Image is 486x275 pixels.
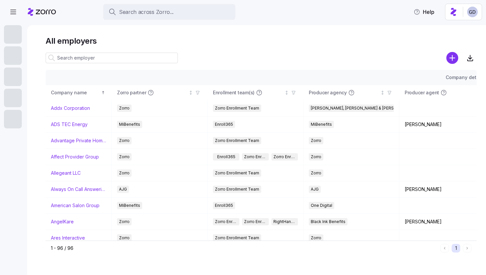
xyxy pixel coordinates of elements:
span: Zorro [119,218,130,225]
a: Always On Call Answering Service [51,186,106,193]
th: Company nameSorted ascending [46,85,112,100]
th: Producer agencyNot sorted [304,85,399,100]
span: Zorro Enrollment Team [244,153,266,160]
a: Allegeant LLC [51,170,81,176]
button: Help [408,5,440,19]
div: Not sorted [380,90,385,95]
span: RightHandMan Financial [273,218,296,225]
a: Advantage Private Home Care [51,137,106,144]
div: 1 - 96 / 96 [51,245,438,252]
span: Zorro [311,234,321,242]
span: AJG [311,186,319,193]
span: AJG [119,186,127,193]
span: Zorro Enrollment Team [215,234,259,242]
span: Producer agency [309,89,347,96]
a: AngelKare [51,218,74,225]
a: Affect Provider Group [51,154,99,160]
a: ADS TEC Energy [51,121,88,128]
button: 1 [452,244,460,252]
input: Search employer [46,53,178,63]
span: MiBenefits [119,202,140,209]
span: MiBenefits [119,121,140,128]
a: American Salon Group [51,202,100,209]
div: Not sorted [476,90,481,95]
span: Enroll365 [215,202,233,209]
button: Previous page [440,244,449,252]
span: Zorro partner [117,89,146,96]
span: Zorro Enrollment Team [215,186,259,193]
button: Next page [463,244,471,252]
button: Search across Zorro... [103,4,235,20]
span: Zorro Enrollment Team [215,169,259,177]
span: Zorro Enrollment Team [215,218,237,225]
span: Zorro [311,153,321,160]
div: Sorted ascending [101,90,105,95]
span: Zorro [311,137,321,144]
h1: All employers [46,36,477,46]
div: Not sorted [188,90,193,95]
span: One Digital [311,202,332,209]
svg: add icon [446,52,458,64]
span: Zorro [119,105,130,112]
a: Ares Interactive [51,235,85,241]
div: Company name [51,89,100,96]
span: [PERSON_NAME], [PERSON_NAME] & [PERSON_NAME] [311,105,415,112]
span: Help [414,8,434,16]
th: Zorro partnerNot sorted [112,85,208,100]
span: Enroll365 [215,121,233,128]
div: Not sorted [284,90,289,95]
img: 68a7f73c8a3f673b81c40441e24bb121 [467,7,478,17]
span: Enrollment team(s) [213,89,255,96]
span: Zorro [119,234,130,242]
span: Zorro Enrollment Team [215,137,259,144]
span: Enroll365 [217,153,235,160]
span: MiBenefits [311,121,332,128]
span: Zorro Enrollment Experts [273,153,296,160]
span: Zorro [119,153,130,160]
th: Enrollment team(s)Not sorted [208,85,304,100]
span: Zorro Enrollment Team [215,105,259,112]
span: Zorro [119,137,130,144]
span: Search across Zorro... [119,8,174,16]
span: Black Ink Benefits [311,218,345,225]
a: Addx Corporation [51,105,90,112]
span: Zorro Enrollment Experts [244,218,266,225]
span: Producer agent [405,89,439,96]
span: Zorro [311,169,321,177]
span: Zorro [119,169,130,177]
